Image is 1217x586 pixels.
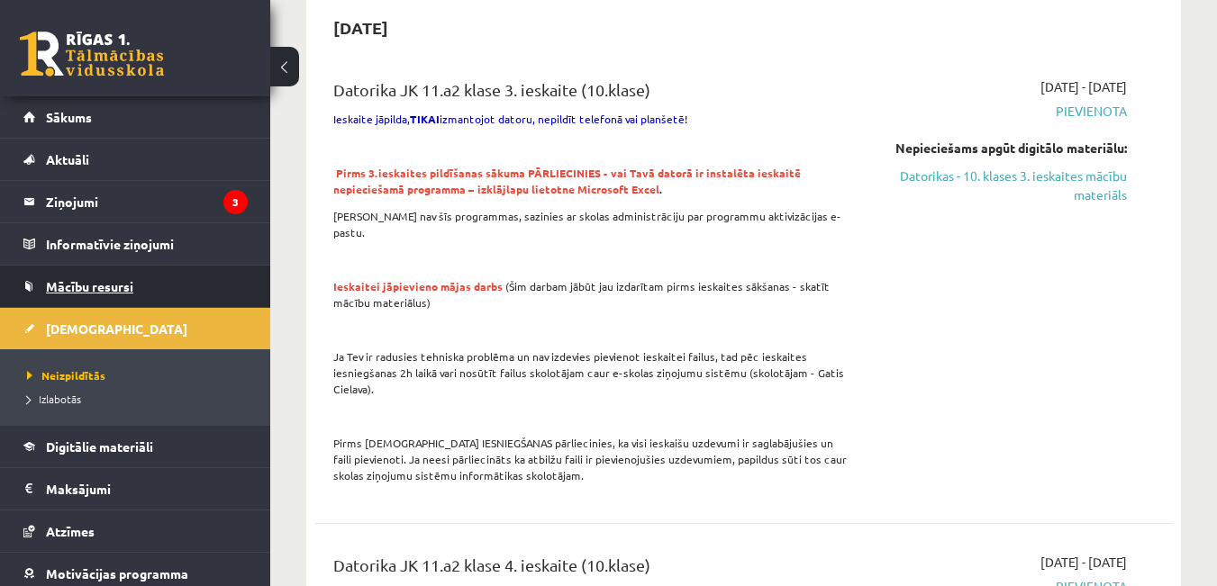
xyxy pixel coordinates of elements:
[333,435,853,483] p: Pirms [DEMOGRAPHIC_DATA] IESNIEGŠANAS pārliecinies, ka visi ieskaišu uzdevumi ir saglabājušies un...
[333,348,853,397] p: Ja Tev ir radusies tehniska problēma un nav izdevies pievienot ieskaitei failus, tad pēc ieskaite...
[23,223,248,265] a: Informatīvie ziņojumi
[23,181,248,222] a: Ziņojumi3
[46,151,89,167] span: Aktuāli
[333,112,687,126] span: Ieskaite jāpilda, izmantojot datoru, nepildīt telefonā vai planšetē!
[46,109,92,125] span: Sākums
[27,391,252,407] a: Izlabotās
[46,320,187,337] span: [DEMOGRAPHIC_DATA]
[315,6,406,49] h2: [DATE]
[880,102,1127,121] span: Pievienota
[333,166,801,196] strong: .
[333,77,853,111] div: Datorika JK 11.a2 klase 3. ieskaite (10.klase)
[23,96,248,138] a: Sākums
[333,208,853,240] p: [PERSON_NAME] nav šīs programmas, sazinies ar skolas administrāciju par programmu aktivizācijas e...
[23,266,248,307] a: Mācību resursi
[46,438,153,455] span: Digitālie materiāli
[46,223,248,265] legend: Informatīvie ziņojumi
[223,190,248,214] i: 3
[333,279,503,293] span: Ieskaitei jāpievieno mājas darbs
[46,181,248,222] legend: Ziņojumi
[27,367,252,383] a: Neizpildītās
[23,468,248,509] a: Maksājumi
[20,32,164,77] a: Rīgas 1. Tālmācības vidusskola
[46,565,188,581] span: Motivācijas programma
[880,167,1127,204] a: Datorikas - 10. klases 3. ieskaites mācību materiāls
[1040,553,1127,572] span: [DATE] - [DATE]
[46,278,133,294] span: Mācību resursi
[27,368,105,383] span: Neizpildītās
[23,426,248,467] a: Digitālie materiāli
[333,553,853,586] div: Datorika JK 11.a2 klase 4. ieskaite (10.klase)
[27,392,81,406] span: Izlabotās
[23,139,248,180] a: Aktuāli
[410,112,440,126] strong: TIKAI
[1040,77,1127,96] span: [DATE] - [DATE]
[333,278,853,311] p: (Šim darbam jābūt jau izdarītam pirms ieskaites sākšanas - skatīt mācību materiālus)
[46,468,248,509] legend: Maksājumi
[333,166,801,196] span: Pirms 3.ieskaites pildīšanas sākuma PĀRLIECINIES - vai Tavā datorā ir instalēta ieskaitē nepiecie...
[880,139,1127,158] div: Nepieciešams apgūt digitālo materiālu:
[23,308,248,349] a: [DEMOGRAPHIC_DATA]
[23,510,248,552] a: Atzīmes
[46,523,95,539] span: Atzīmes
